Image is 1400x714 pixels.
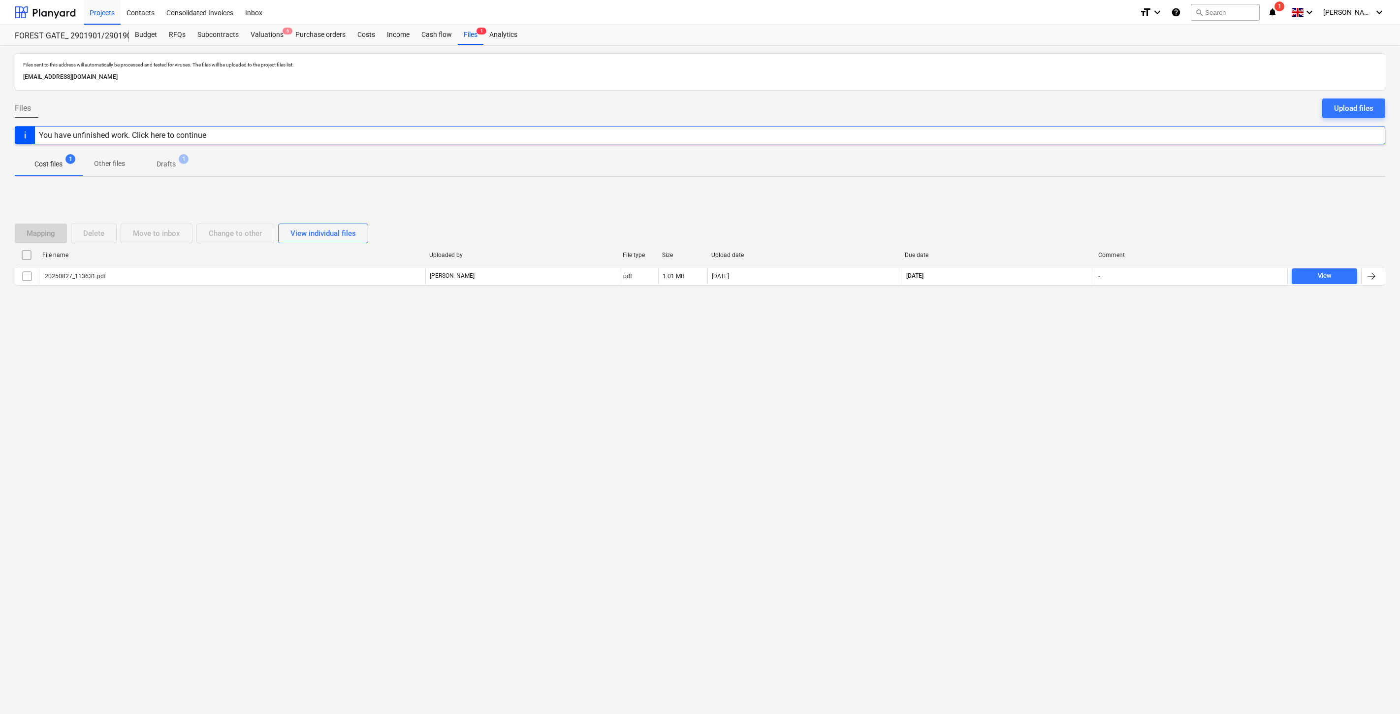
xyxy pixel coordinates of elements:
div: pdf [623,273,632,280]
span: 1 [1274,1,1284,11]
p: Files sent to this address will automatically be processed and tested for viruses. The files will... [23,62,1377,68]
div: Valuations [245,25,289,45]
p: [PERSON_NAME] [430,272,475,280]
button: View [1292,268,1357,284]
div: View [1318,270,1332,282]
a: Purchase orders [289,25,351,45]
div: [DATE] [712,273,729,280]
span: 1 [477,28,486,34]
i: notifications [1268,6,1277,18]
span: 6 [283,28,292,34]
span: Files [15,102,31,114]
div: File type [623,252,654,259]
div: Due date [905,252,1090,259]
div: Upload files [1334,102,1373,115]
a: Cash flow [415,25,458,45]
div: Files [458,25,483,45]
p: Other files [94,159,125,169]
span: [PERSON_NAME] [1323,8,1372,16]
a: Valuations6 [245,25,289,45]
a: Subcontracts [191,25,245,45]
div: Uploaded by [429,252,615,259]
p: Cost files [34,159,63,169]
p: Drafts [157,159,176,169]
div: File name [42,252,421,259]
a: Files1 [458,25,483,45]
div: You have unfinished work. Click here to continue [39,130,206,140]
span: search [1195,8,1203,16]
i: keyboard_arrow_down [1373,6,1385,18]
i: Knowledge base [1171,6,1181,18]
div: FOREST GATE_ 2901901/2901902/2901903 [15,31,117,41]
div: - [1098,273,1100,280]
i: format_size [1140,6,1151,18]
a: Income [381,25,415,45]
div: Comment [1098,252,1284,259]
span: 1 [65,154,75,164]
div: Upload date [711,252,897,259]
div: View individual files [290,227,356,240]
span: [DATE] [905,272,924,280]
iframe: Chat Widget [1351,667,1400,714]
a: RFQs [163,25,191,45]
a: Analytics [483,25,523,45]
div: 1.01 MB [663,273,684,280]
div: 20250827_113631.pdf [43,273,106,280]
i: keyboard_arrow_down [1304,6,1315,18]
a: Budget [129,25,163,45]
div: Size [662,252,703,259]
button: Search [1191,4,1260,21]
button: Upload files [1322,98,1385,118]
i: keyboard_arrow_down [1151,6,1163,18]
button: View individual files [278,224,368,243]
span: 1 [179,154,189,164]
a: Costs [351,25,381,45]
p: [EMAIL_ADDRESS][DOMAIN_NAME] [23,72,1377,82]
